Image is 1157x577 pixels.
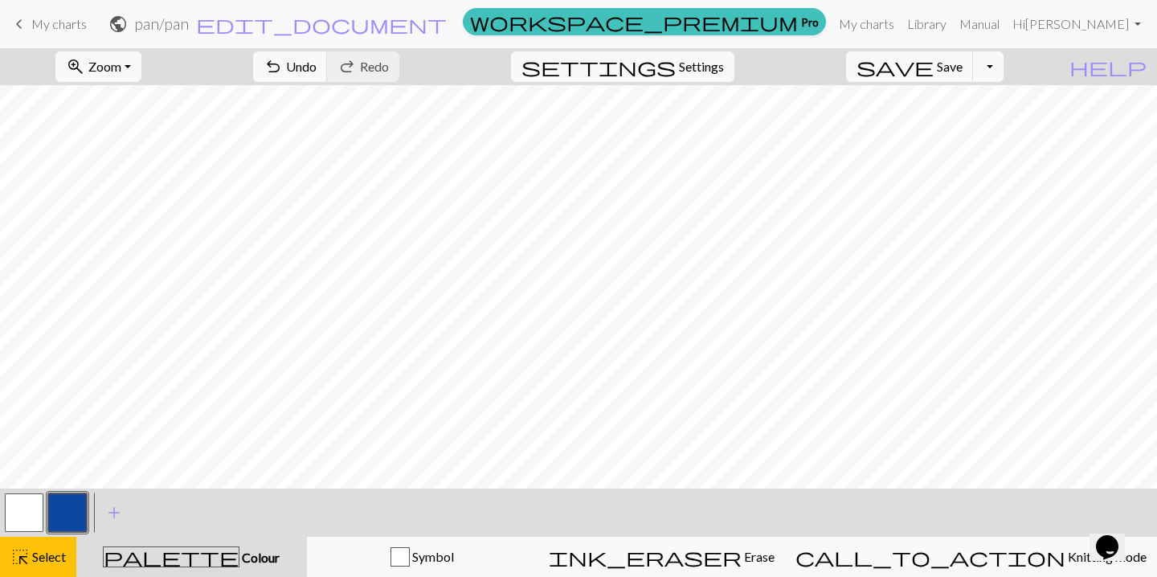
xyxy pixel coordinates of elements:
span: Erase [742,549,775,564]
iframe: chat widget [1090,513,1141,561]
span: workspace_premium [470,10,798,33]
span: palette [104,546,239,568]
button: Knitting mode [785,537,1157,577]
span: Zoom [88,59,121,74]
button: Zoom [55,51,141,82]
button: SettingsSettings [511,51,734,82]
a: Hi[PERSON_NAME] [1006,8,1147,40]
span: public [108,13,128,35]
span: keyboard_arrow_left [10,13,29,35]
span: save [857,55,934,78]
a: My charts [832,8,901,40]
span: Symbol [410,549,454,564]
a: Library [901,8,953,40]
button: Save [846,51,974,82]
a: Pro [463,8,826,35]
span: Settings [679,57,724,76]
a: My charts [10,10,87,38]
button: Colour [76,537,307,577]
a: Manual [953,8,1006,40]
span: ink_eraser [549,546,742,568]
span: Select [30,549,66,564]
span: My charts [31,16,87,31]
button: Undo [253,51,328,82]
span: zoom_in [66,55,85,78]
span: Colour [239,550,280,565]
i: Settings [521,57,676,76]
span: Knitting mode [1065,549,1147,564]
span: Undo [286,59,317,74]
span: call_to_action [795,546,1065,568]
span: edit_document [196,13,447,35]
span: settings [521,55,676,78]
span: Save [937,59,963,74]
span: help [1069,55,1147,78]
span: undo [264,55,283,78]
span: add [104,501,124,524]
button: Symbol [307,537,538,577]
button: Erase [538,537,785,577]
h2: pan / pan [134,14,189,33]
span: highlight_alt [10,546,30,568]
